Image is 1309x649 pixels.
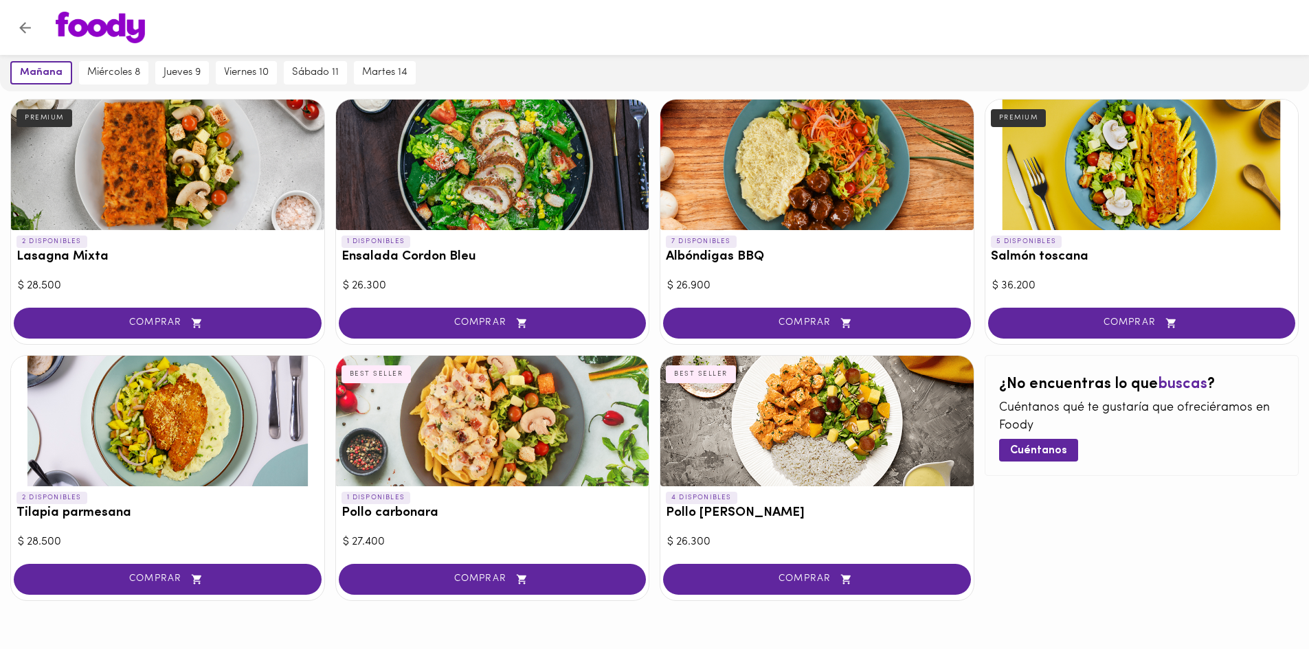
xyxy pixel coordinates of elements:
button: COMPRAR [663,308,971,339]
h3: Albóndigas BBQ [666,250,968,264]
span: martes 14 [362,67,407,79]
div: Salmón toscana [985,100,1299,230]
button: COMPRAR [14,564,322,595]
span: COMPRAR [31,317,304,329]
span: sábado 11 [292,67,339,79]
div: Lasagna Mixta [11,100,324,230]
h3: Salmón toscana [991,250,1293,264]
span: COMPRAR [680,317,954,329]
div: Pollo Tikka Massala [660,356,974,486]
p: Cuéntanos qué te gustaría que ofreciéramos en Foody [999,400,1285,435]
button: martes 14 [354,61,416,84]
div: Albóndigas BBQ [660,100,974,230]
p: 2 DISPONIBLES [16,236,87,248]
button: miércoles 8 [79,61,148,84]
p: 4 DISPONIBLES [666,492,737,504]
span: mañana [20,67,63,79]
iframe: Messagebird Livechat Widget [1229,569,1295,635]
h3: Pollo carbonara [342,506,644,521]
div: BEST SELLER [666,365,736,383]
button: Cuéntanos [999,439,1078,462]
p: 2 DISPONIBLES [16,492,87,504]
img: logo.png [56,12,145,43]
button: COMPRAR [339,308,647,339]
span: miércoles 8 [87,67,140,79]
p: 1 DISPONIBLES [342,236,411,248]
span: Cuéntanos [1010,444,1067,457]
div: Pollo carbonara [336,356,649,486]
button: sábado 11 [284,61,347,84]
span: COMPRAR [1005,317,1279,329]
span: COMPRAR [680,573,954,585]
h3: Tilapia parmesana [16,506,319,521]
span: jueves 9 [164,67,201,79]
button: COMPRAR [663,564,971,595]
button: COMPRAR [988,308,1296,339]
h3: Pollo [PERSON_NAME] [666,506,968,521]
div: Ensalada Cordon Bleu [336,100,649,230]
span: COMPRAR [31,573,304,585]
h3: Lasagna Mixta [16,250,319,264]
button: Volver [8,11,42,45]
h2: ¿No encuentras lo que ? [999,376,1285,393]
div: PREMIUM [16,109,72,127]
button: viernes 10 [216,61,277,84]
div: $ 36.200 [992,278,1292,294]
p: 7 DISPONIBLES [666,236,737,248]
p: 1 DISPONIBLES [342,492,411,504]
div: PREMIUM [991,109,1047,127]
div: $ 28.500 [18,278,317,294]
div: BEST SELLER [342,365,412,383]
span: COMPRAR [356,573,629,585]
button: COMPRAR [14,308,322,339]
button: mañana [10,61,72,84]
div: $ 26.900 [667,278,967,294]
span: COMPRAR [356,317,629,329]
span: buscas [1158,376,1207,392]
div: $ 27.400 [343,534,642,550]
div: $ 28.500 [18,534,317,550]
p: 5 DISPONIBLES [991,236,1062,248]
button: jueves 9 [155,61,209,84]
span: viernes 10 [224,67,269,79]
div: $ 26.300 [667,534,967,550]
div: Tilapia parmesana [11,356,324,486]
div: $ 26.300 [343,278,642,294]
button: COMPRAR [339,564,647,595]
h3: Ensalada Cordon Bleu [342,250,644,264]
